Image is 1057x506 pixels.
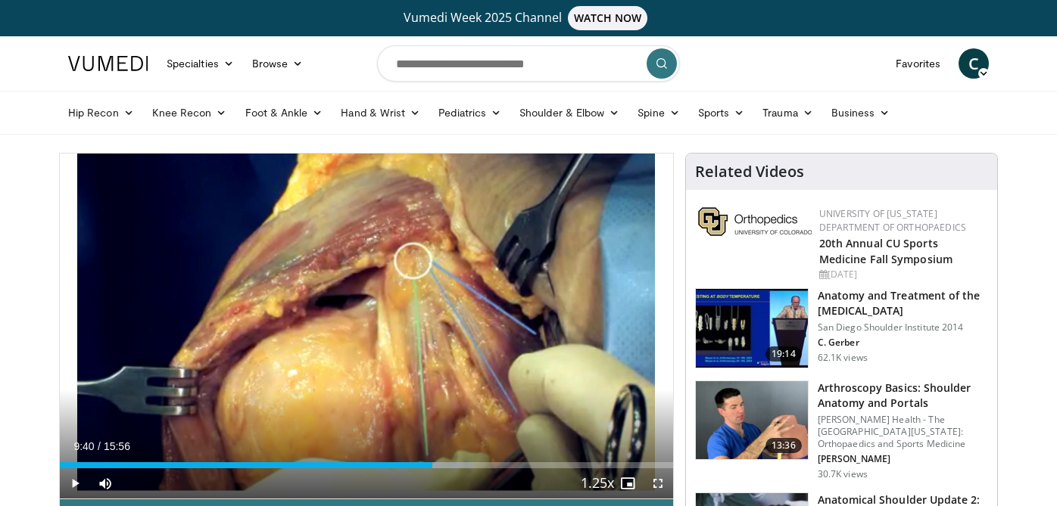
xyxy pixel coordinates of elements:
[819,236,953,266] a: 20th Annual CU Sports Medicine Fall Symposium
[510,98,628,128] a: Shoulder & Elbow
[887,48,949,79] a: Favorites
[696,289,808,368] img: 58008271-3059-4eea-87a5-8726eb53a503.150x105_q85_crop-smart_upscale.jpg
[582,468,613,498] button: Playback Rate
[429,98,510,128] a: Pediatrics
[613,468,643,498] button: Enable picture-in-picture mode
[695,163,804,181] h4: Related Videos
[98,440,101,452] span: /
[568,6,648,30] span: WATCH NOW
[818,453,988,465] p: [PERSON_NAME]
[765,438,802,453] span: 13:36
[236,98,332,128] a: Foot & Ankle
[818,337,988,349] p: C. Gerber
[819,207,966,234] a: University of [US_STATE] Department of Orthopaedics
[818,414,988,450] p: [PERSON_NAME] Health - The [GEOGRAPHIC_DATA][US_STATE]: Orthopaedics and Sports Medicine
[68,56,148,71] img: VuMedi Logo
[689,98,754,128] a: Sports
[818,352,868,364] p: 62.1K views
[59,98,143,128] a: Hip Recon
[818,468,868,480] p: 30.7K views
[60,154,673,499] video-js: Video Player
[143,98,236,128] a: Knee Recon
[765,346,802,362] span: 19:14
[157,48,243,79] a: Specialties
[73,440,94,452] span: 9:40
[104,440,130,452] span: 15:56
[818,288,988,318] h3: Anatomy and Treatment of the [MEDICAL_DATA]
[819,268,985,281] div: [DATE]
[818,380,988,411] h3: Arthroscopy Basics: Shoulder Anatomy and Portals
[643,468,673,498] button: Fullscreen
[959,48,989,79] a: C
[60,468,90,498] button: Play
[377,45,680,82] input: Search topics, interventions
[818,321,988,334] p: San Diego Shoulder Institute 2014
[695,288,988,368] a: 19:14 Anatomy and Treatment of the [MEDICAL_DATA] San Diego Shoulder Institute 2014 C. Gerber 62....
[696,381,808,460] img: 9534a039-0eaa-4167-96cf-d5be049a70d8.150x105_q85_crop-smart_upscale.jpg
[628,98,688,128] a: Spine
[243,48,313,79] a: Browse
[332,98,429,128] a: Hand & Wrist
[753,98,822,128] a: Trauma
[60,462,673,468] div: Progress Bar
[695,380,988,480] a: 13:36 Arthroscopy Basics: Shoulder Anatomy and Portals [PERSON_NAME] Health - The [GEOGRAPHIC_DAT...
[70,6,987,30] a: Vumedi Week 2025 ChannelWATCH NOW
[822,98,900,128] a: Business
[698,207,812,236] img: 355603a8-37da-49b6-856f-e00d7e9307d3.png.150x105_q85_autocrop_double_scale_upscale_version-0.2.png
[90,468,120,498] button: Mute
